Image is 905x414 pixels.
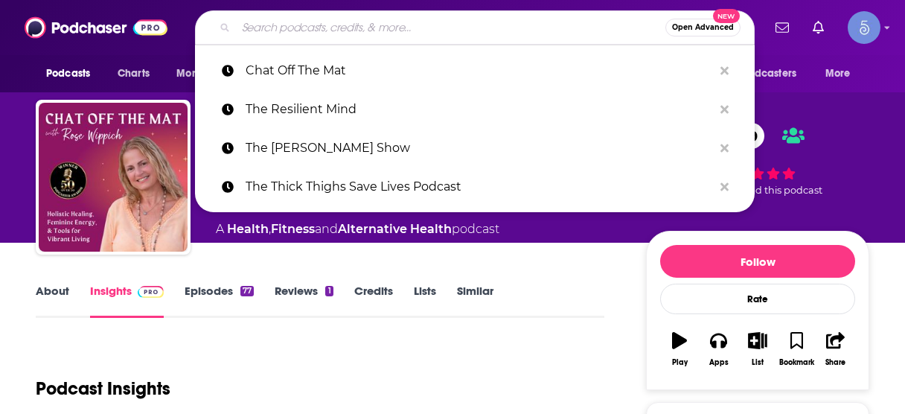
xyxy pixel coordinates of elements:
button: open menu [715,60,818,88]
a: The Resilient Mind [195,90,755,129]
a: Show notifications dropdown [770,15,795,40]
button: Apps [699,322,738,376]
a: Similar [457,284,493,318]
a: Show notifications dropdown [807,15,830,40]
span: rated this podcast [736,185,822,196]
div: 39 1 personrated this podcast [646,107,869,211]
span: Open Advanced [672,24,734,31]
a: The [PERSON_NAME] Show [195,129,755,168]
div: List [752,358,764,367]
div: Apps [709,358,729,367]
button: Show profile menu [848,11,880,44]
a: About [36,284,69,318]
a: Lists [414,284,436,318]
button: Open AdvancedNew [665,19,741,36]
a: Health [227,222,269,236]
a: InsightsPodchaser Pro [90,284,164,318]
div: A podcast [216,220,499,238]
div: Search podcasts, credits, & more... [195,10,755,45]
a: Chat Off The Mat [195,51,755,90]
button: Share [816,322,855,376]
span: Podcasts [46,63,90,84]
img: Podchaser Pro [138,286,164,298]
p: The Dr. Kinney Show [246,129,713,168]
button: open menu [166,60,249,88]
img: Chat Off The Mat - Holistic Healing, Feminine Energy and Tools for Vibrant Living [39,103,188,252]
img: User Profile [848,11,880,44]
button: Bookmark [777,322,816,376]
button: open menu [36,60,109,88]
div: Share [825,358,845,367]
span: Charts [118,63,150,84]
a: Credits [354,284,393,318]
a: Alternative Health [338,222,452,236]
span: Monitoring [176,63,229,84]
img: Podchaser - Follow, Share and Rate Podcasts [25,13,167,42]
a: Reviews1 [275,284,333,318]
button: Play [660,322,699,376]
a: Episodes77 [185,284,254,318]
span: For Podcasters [725,63,796,84]
span: and [315,222,338,236]
p: The Resilient Mind [246,90,713,129]
a: The Thick Thighs Save Lives Podcast [195,168,755,206]
p: The Thick Thighs Save Lives Podcast [246,168,713,206]
div: 77 [240,286,254,296]
span: , [269,222,271,236]
a: Fitness [271,222,315,236]
button: List [738,322,777,376]
input: Search podcasts, credits, & more... [236,16,665,39]
div: Bookmark [779,358,814,367]
span: More [825,63,851,84]
a: Charts [108,60,159,88]
span: Logged in as Spiral5-G1 [848,11,880,44]
h1: Podcast Insights [36,378,170,400]
span: New [713,9,740,23]
button: open menu [815,60,869,88]
div: Rate [660,284,855,314]
button: Follow [660,245,855,278]
div: 1 [325,286,333,296]
p: Chat Off The Mat [246,51,713,90]
div: Play [672,358,688,367]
